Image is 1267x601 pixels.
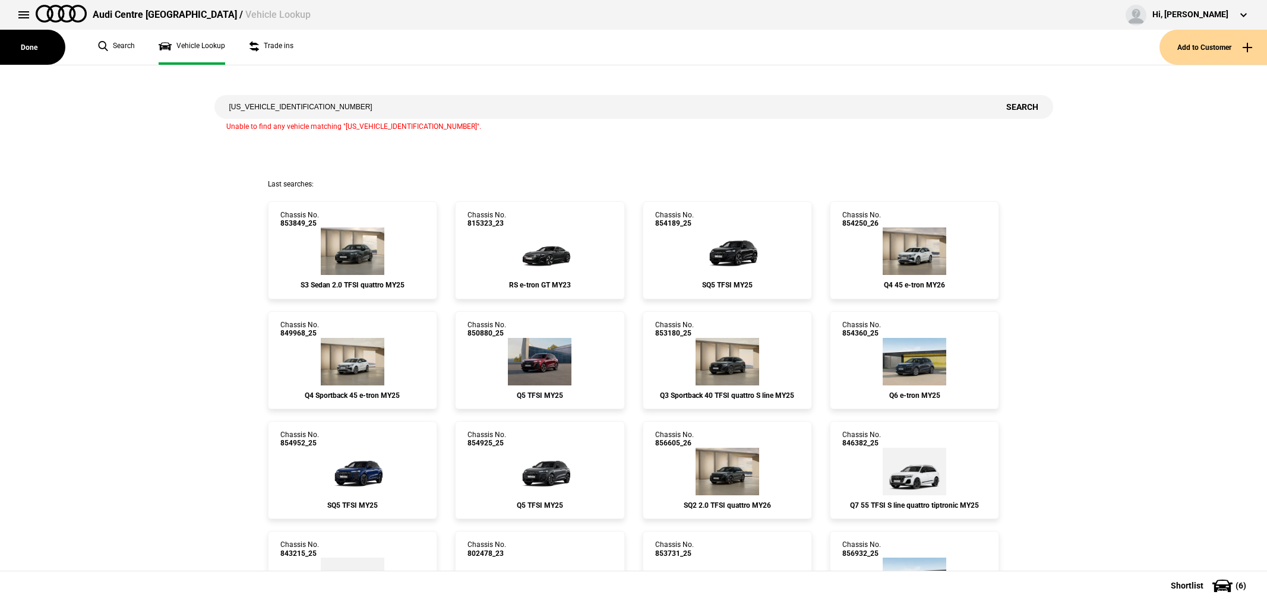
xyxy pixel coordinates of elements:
div: Chassis No. [655,211,694,228]
span: 854189_25 [655,219,694,227]
div: S3 Sedan 2.0 TFSI quattro MY25 [280,281,425,289]
button: Add to Customer [1159,30,1267,65]
span: ( 6 ) [1236,581,1246,590]
div: Chassis No. [842,431,881,448]
span: 853849_25 [280,219,319,227]
a: Vehicle Lookup [159,30,225,65]
span: 849968_25 [280,329,319,337]
div: Chassis No. [280,540,319,558]
img: Audi_GUBS5Y_25S_GX_2D2D_PAH_2MB_5MK_WA2_3Y4_3CX_PQ7_6FM_PYH_PWO_53D_5J5_(Nadin:_2MB_3CX_3Y4_53D_5... [317,448,388,495]
img: Audi_GAGS3Y_26_EI_6Y6Y_3FB_VW1_U80_PAI_4ZP_(Nadin:_3FB_4ZP_C52_PAI_U80_VW1)_ext.png [696,448,759,495]
div: Chassis No. [467,540,506,558]
img: Audi_F4NA53_25_AO_2Y2Y_WA7_PY5_PYY_(Nadin:_C19_PY5_PYY_S7E_WA7)_ext.png [321,338,384,385]
div: Chassis No. [280,211,319,228]
div: Chassis No. [842,540,881,558]
span: 856932_25 [842,549,881,558]
div: Chassis No. [842,321,881,338]
span: Shortlist [1171,581,1203,590]
img: audi.png [36,5,87,23]
span: 854360_25 [842,329,881,337]
div: Audi Centre [GEOGRAPHIC_DATA] / [93,8,311,21]
a: Search [98,30,135,65]
img: Audi_GUBAZG_25_FW_S5S5_3FU_PAH_WA7_6FJ_F80_H65_(Nadin:_3FU_6FJ_C56_F80_H65_PAH_WA7)_ext.png [508,338,571,385]
div: Q4 45 e-tron MY26 [842,281,987,289]
div: Chassis No. [467,321,506,338]
div: SQ2 2.0 TFSI quattro MY26 [655,501,800,510]
span: 850880_25 [467,329,506,337]
span: 854250_26 [842,219,881,227]
span: 854925_25 [467,439,506,447]
div: Q6 e-tron MY25 [842,391,987,400]
div: Q5 TFSI MY25 [467,501,612,510]
div: Chassis No. [280,321,319,338]
img: Audi_F3NC6Y_25_EI_6Y6Y_PXC_WC7_6FJ_52Z_2JD_(Nadin:_2JD_52Z_6FJ_C62_PXC_WC7)_ext.png [696,338,759,385]
img: Audi_GUBS5Y_25S_GX_0E0E_PAH_WA2_6FJ_PYH_PWO_56T_(Nadin:_56T_6FJ_C59_PAH_PWO_PYH_S9S_WA2)_ext.png [691,227,763,275]
button: Search [991,95,1053,119]
div: RS e-tron GT MY23 [467,281,612,289]
div: Chassis No. [655,540,694,558]
span: Last searches: [268,180,314,188]
div: Q4 Sportback 45 e-tron MY25 [280,391,425,400]
input: Enter vehicle chassis number or other identifier. [214,95,991,119]
div: Chassis No. [655,321,694,338]
span: 856605_26 [655,439,694,447]
div: SQ5 TFSI MY25 [655,281,800,289]
img: Audi_F83RH7_23_JN_6Y6Y_KB4_WA7_4ZP_(Nadin:_4ZP_73Q_C09_KB4_NW2_SC4_WA7)_ext.png [504,227,576,275]
img: Audi_4MQCX2_25_EI_2Y2Y_WC7_PAH_54K_(Nadin:_54K_C91_PAH_WC7)_ext.png [883,448,946,495]
span: 802478_23 [467,549,506,558]
div: Q5 TFSI MY25 [467,391,612,400]
div: Chassis No. [467,431,506,448]
div: SQ5 TFSI MY25 [280,501,425,510]
a: Trade ins [249,30,293,65]
img: Audi_8YMS5Y_25_AR_6Y6Y_6FJ_0P6_4ZP_WXD_PYH_PWO_4GF_PG6_(Nadin:_0P6_4GF_4ZP_6FJ_C56_PG6_PWO_PYH_S7... [321,227,384,275]
span: 846382_25 [842,439,881,447]
img: Audi_F4BA53_26_AO_2Y2Y_WA7_PY5_PYY_(Nadin:_C20_PY5_PYY_S9S_WA7)_ext.png [883,227,946,275]
div: Chassis No. [842,211,881,228]
span: 815323_23 [467,219,506,227]
div: Q7 55 TFSI S line quattro tiptronic MY25 [842,501,987,510]
div: Chassis No. [280,431,319,448]
img: Audi_GUBAZG_25_FW_6Y6Y_3FU_WA9_PAH_WA7_6FJ_PYH_F80_(Nadin:_3FU_6FJ_C59_F80_PAH_PYH_S9S_WA7_WA9)_e... [504,448,576,495]
span: Vehicle Lookup [245,9,311,20]
div: Q3 Sportback 40 TFSI quattro S line MY25 [655,391,800,400]
div: Hi, [PERSON_NAME] [1152,9,1228,21]
div: Chassis No. [467,211,506,228]
span: 843215_25 [280,549,319,558]
img: Audi_GFBA1A_25_FW_G5G5__(Nadin:_C06)_ext.png [883,338,946,385]
div: Unable to find any vehicle matching "[US_VEHICLE_IDENTIFICATION_NUMBER]". [214,119,1053,132]
span: 853180_25 [655,329,694,337]
span: 854952_25 [280,439,319,447]
div: Chassis No. [655,431,694,448]
button: Shortlist(6) [1153,571,1267,600]
span: 853731_25 [655,549,694,558]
